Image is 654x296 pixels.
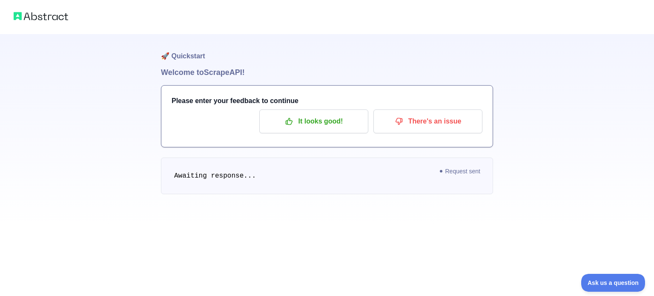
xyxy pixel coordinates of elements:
[161,34,493,66] h1: 🚀 Quickstart
[380,114,476,129] p: There's an issue
[161,66,493,78] h1: Welcome to Scrape API!
[14,10,68,22] img: Abstract logo
[259,109,368,133] button: It looks good!
[581,274,645,292] iframe: Toggle Customer Support
[436,166,485,176] span: Request sent
[266,114,362,129] p: It looks good!
[174,172,256,180] span: Awaiting response...
[172,96,482,106] h3: Please enter your feedback to continue
[373,109,482,133] button: There's an issue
